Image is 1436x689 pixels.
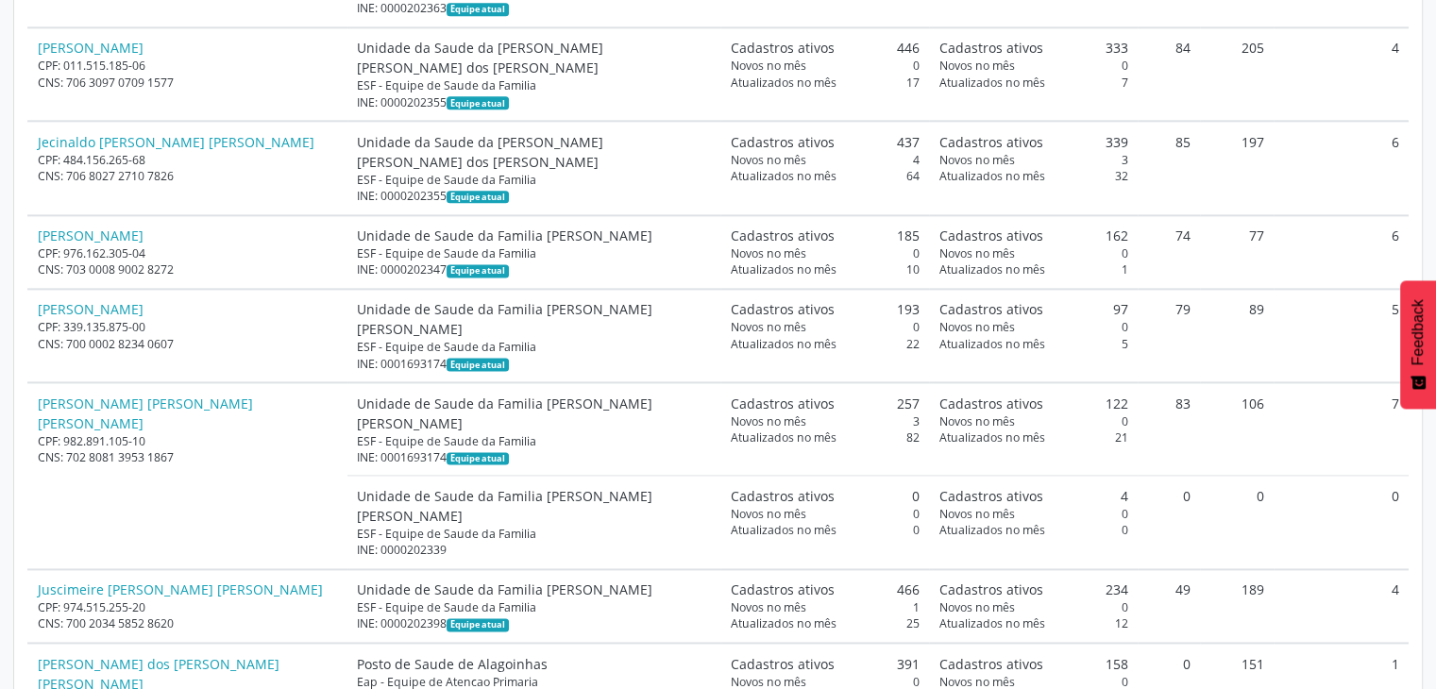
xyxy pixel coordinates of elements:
[357,261,710,277] div: INE: 0000202347
[938,38,1127,58] div: 333
[1138,569,1200,643] td: 49
[938,58,1127,74] div: 0
[938,599,1127,615] div: 0
[447,358,508,371] span: Esta é a equipe atual deste Agente
[938,168,1044,184] span: Atualizados no mês
[938,299,1042,319] span: Cadastros ativos
[938,132,1127,152] div: 339
[38,300,144,318] a: [PERSON_NAME]
[938,261,1127,277] div: 1
[357,599,710,615] div: ESF - Equipe de Saude da Familia
[730,654,834,674] span: Cadastros ativos
[357,299,710,339] div: Unidade de Saude da Familia [PERSON_NAME] [PERSON_NAME]
[730,429,919,445] div: 82
[730,319,805,335] span: Novos no mês
[730,654,919,674] div: 391
[730,522,919,538] div: 0
[938,58,1014,74] span: Novos no mês
[730,299,919,319] div: 193
[730,394,834,413] span: Cadastros ativos
[1274,27,1409,121] td: 4
[730,580,834,599] span: Cadastros ativos
[730,394,919,413] div: 257
[38,395,253,432] a: [PERSON_NAME] [PERSON_NAME] [PERSON_NAME]
[938,38,1042,58] span: Cadastros ativos
[938,486,1127,506] div: 4
[938,413,1127,429] div: 0
[730,152,919,168] div: 4
[357,356,710,372] div: INE: 0001693174
[357,542,710,558] div: INE: 0000202339
[1274,121,1409,214] td: 6
[938,245,1127,261] div: 0
[38,58,338,74] div: CPF: 011.515.185-06
[938,394,1042,413] span: Cadastros ativos
[38,433,338,449] div: CPF: 982.891.105-10
[730,336,919,352] div: 22
[938,429,1044,445] span: Atualizados no mês
[357,449,710,465] div: INE: 0001693174
[938,522,1044,538] span: Atualizados no mês
[38,319,338,335] div: CPF: 339.135.875-00
[1200,382,1274,476] td: 106
[357,172,710,188] div: ESF - Equipe de Saude da Familia
[938,413,1014,429] span: Novos no mês
[730,245,805,261] span: Novos no mês
[38,168,338,184] div: CNS: 706 8027 2710 7826
[730,132,834,152] span: Cadastros ativos
[938,226,1042,245] span: Cadastros ativos
[730,599,919,615] div: 1
[938,506,1127,522] div: 0
[730,413,805,429] span: Novos no mês
[938,152,1014,168] span: Novos no mês
[357,339,710,355] div: ESF - Equipe de Saude da Familia
[730,299,834,319] span: Cadastros ativos
[730,522,836,538] span: Atualizados no mês
[1138,121,1200,214] td: 85
[38,133,314,151] a: Jecinaldo [PERSON_NAME] [PERSON_NAME]
[730,168,919,184] div: 64
[1274,215,1409,289] td: 6
[730,261,919,277] div: 10
[38,449,338,465] div: CNS: 702 8081 3953 1867
[38,152,338,168] div: CPF: 484.156.265-68
[1138,215,1200,289] td: 74
[730,58,805,74] span: Novos no mês
[1274,569,1409,643] td: 4
[730,486,919,506] div: 0
[730,580,919,599] div: 466
[938,429,1127,445] div: 21
[938,336,1127,352] div: 5
[357,654,710,674] div: Posto de Saude de Alagoinhas
[447,96,508,109] span: Esta é a equipe atual deste Agente
[730,38,834,58] span: Cadastros ativos
[1200,27,1274,121] td: 205
[1138,289,1200,382] td: 79
[1410,299,1427,365] span: Feedback
[357,188,710,204] div: INE: 0000202355
[938,654,1127,674] div: 158
[938,506,1014,522] span: Novos no mês
[730,261,836,277] span: Atualizados no mês
[357,94,710,110] div: INE: 0000202355
[938,75,1127,91] div: 7
[938,486,1042,506] span: Cadastros ativos
[1138,382,1200,476] td: 83
[730,615,919,631] div: 25
[38,599,338,615] div: CPF: 974.515.255-20
[1200,215,1274,289] td: 77
[357,38,710,77] div: Unidade da Saude da [PERSON_NAME] [PERSON_NAME] dos [PERSON_NAME]
[730,599,805,615] span: Novos no mês
[357,615,710,631] div: INE: 0000202398
[938,394,1127,413] div: 122
[357,433,710,449] div: ESF - Equipe de Saude da Familia
[730,413,919,429] div: 3
[730,486,834,506] span: Cadastros ativos
[1400,280,1436,409] button: Feedback - Mostrar pesquisa
[938,615,1044,631] span: Atualizados no mês
[938,226,1127,245] div: 162
[938,580,1127,599] div: 234
[730,226,919,245] div: 185
[938,132,1042,152] span: Cadastros ativos
[447,264,508,277] span: Esta é a equipe atual deste Agente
